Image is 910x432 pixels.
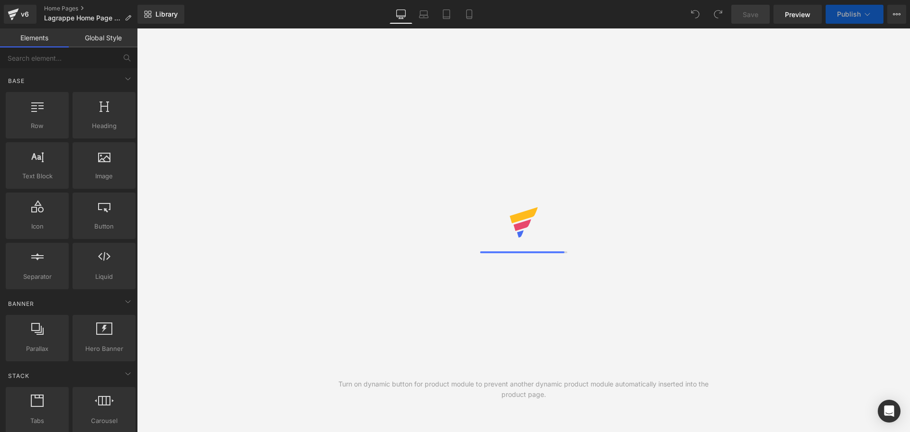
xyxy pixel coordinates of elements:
button: More [887,5,906,24]
span: Save [743,9,758,19]
span: Banner [7,299,35,308]
a: v6 [4,5,36,24]
div: v6 [19,8,31,20]
span: Separator [9,272,66,282]
a: Tablet [435,5,458,24]
button: Undo [686,5,705,24]
span: Preview [785,9,810,19]
span: Stack [7,371,30,380]
a: Desktop [390,5,412,24]
div: Open Intercom Messenger [878,400,901,423]
a: Preview [773,5,822,24]
span: Hero Banner [75,344,133,354]
button: Redo [709,5,728,24]
a: Mobile [458,5,481,24]
a: New Library [137,5,184,24]
span: Icon [9,221,66,231]
a: Global Style [69,28,137,47]
span: Button [75,221,133,231]
span: Row [9,121,66,131]
span: Lagrappe Home Page 2.0 [44,14,121,22]
span: Image [75,171,133,181]
span: Parallax [9,344,66,354]
div: Turn on dynamic button for product module to prevent another dynamic product module automatically... [330,379,717,400]
a: Home Pages [44,5,139,12]
span: Liquid [75,272,133,282]
span: Text Block [9,171,66,181]
span: Carousel [75,416,133,426]
span: Heading [75,121,133,131]
span: Tabs [9,416,66,426]
button: Publish [826,5,883,24]
span: Publish [837,10,861,18]
span: Library [155,10,178,18]
a: Laptop [412,5,435,24]
span: Base [7,76,26,85]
